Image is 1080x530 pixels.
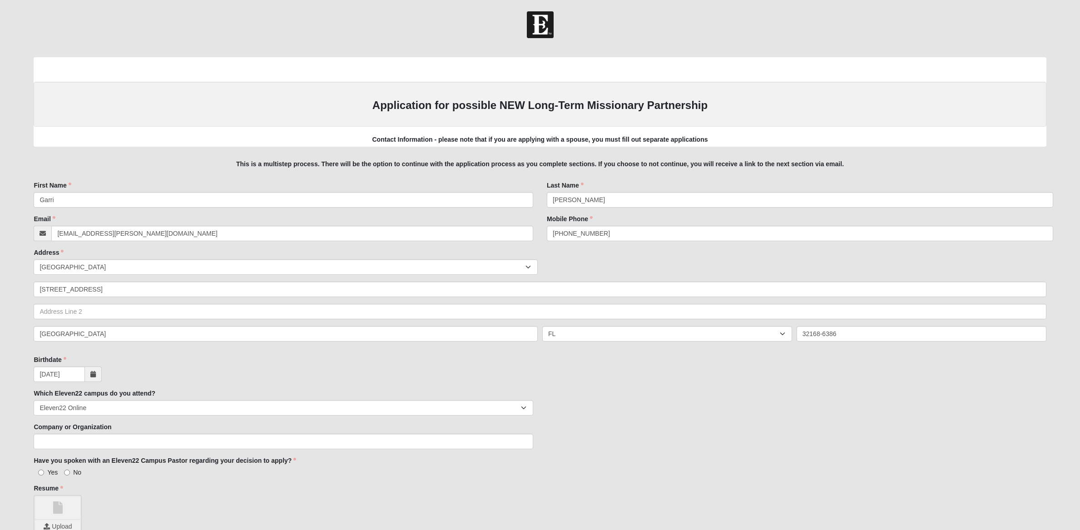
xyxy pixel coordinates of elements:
[34,181,71,190] label: First Name
[547,214,593,223] label: Mobile Phone
[527,11,554,38] img: Church of Eleven22 Logo
[34,136,1046,144] h5: Contact Information - please note that if you are applying with a spouse, you must fill out separ...
[34,422,111,431] label: Company or Organization
[34,389,155,398] label: Which Eleven22 campus do you attend?
[34,326,538,342] input: City
[34,484,63,493] label: Resume
[73,469,81,476] span: No
[547,181,584,190] label: Last Name
[64,470,70,476] input: No
[34,282,1046,297] input: Address Line 1
[797,326,1046,342] input: Zip
[34,214,55,223] label: Email
[34,304,1046,319] input: Address Line 2
[34,456,296,465] label: Have you spoken with an Eleven22 Campus Pastor regarding your decision to apply?
[34,355,66,364] label: Birthdate
[34,160,1046,168] h5: This is a multistep process. There will be the option to continue with the application process as...
[34,248,64,257] label: Address
[47,469,58,476] span: Yes
[43,99,1037,112] h3: Application for possible NEW Long-Term Missionary Partnership
[38,470,44,476] input: Yes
